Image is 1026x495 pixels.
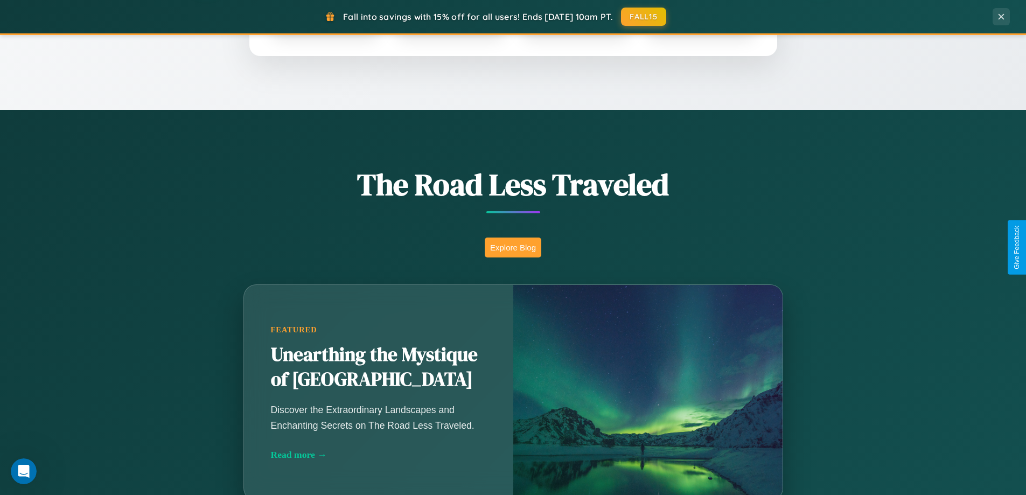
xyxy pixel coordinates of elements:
button: Explore Blog [485,238,541,257]
h1: The Road Less Traveled [190,164,836,205]
iframe: Intercom live chat [11,458,37,484]
div: Read more → [271,449,486,461]
p: Discover the Extraordinary Landscapes and Enchanting Secrets on The Road Less Traveled. [271,402,486,433]
span: Fall into savings with 15% off for all users! Ends [DATE] 10am PT. [343,11,613,22]
div: Give Feedback [1013,226,1021,269]
div: Featured [271,325,486,334]
h2: Unearthing the Mystique of [GEOGRAPHIC_DATA] [271,343,486,392]
button: FALL15 [621,8,666,26]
